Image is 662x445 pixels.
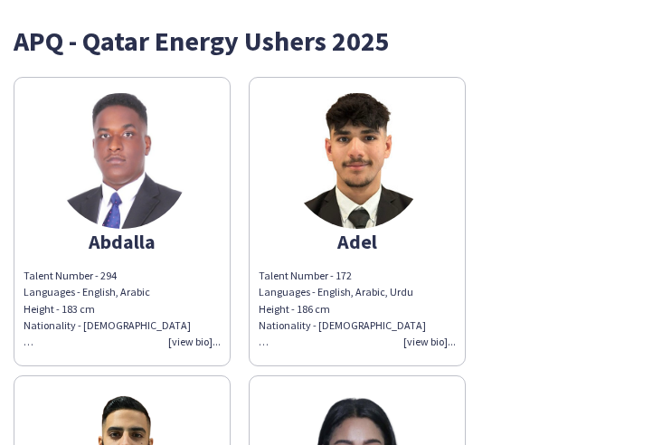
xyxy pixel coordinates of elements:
span: Talent Number - 172 [259,269,352,282]
div: Adel [259,233,456,250]
div: Abdalla [24,233,221,250]
span: Languages - English, Arabic, Urdu Height - 186 cm [259,285,413,315]
span: Languages - English, Arabic [24,285,150,298]
span: Nationality - [DEMOGRAPHIC_DATA] [259,318,426,332]
span: Nationality - [DEMOGRAPHIC_DATA] [24,318,191,332]
span: Talent Number - 294 [24,269,117,282]
img: thumb-e61f9c85-7fd5-47f9-b524-67d8794aca7f.png [54,93,190,229]
img: thumb-6665b35a09934.jpeg [289,93,425,229]
span: Height - 183 cm [24,302,95,316]
div: APQ - Qatar Energy Ushers 2025 [14,27,648,54]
